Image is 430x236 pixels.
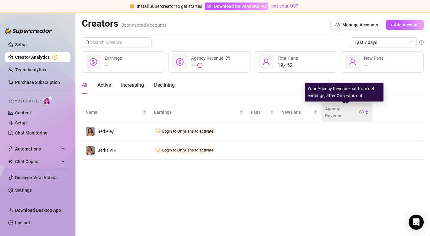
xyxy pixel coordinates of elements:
[176,58,184,66] span: dollar-circle
[15,42,27,47] a: Setup
[85,109,141,116] span: Name
[150,103,247,122] th: Earnings
[91,39,143,46] input: Search creators
[97,148,116,153] span: Berks VIP
[207,4,212,8] span: windows
[82,81,87,89] div: All
[15,175,58,180] a: Discover Viral Videos
[121,22,167,28] span: 0 connected accounts
[278,103,321,122] th: New Fans
[271,3,298,9] a: not your OS?
[359,105,364,119] span: question-circle
[137,4,202,9] span: Install Supercreator to get started
[90,58,97,66] span: dollar-circle
[156,129,160,133] span: clock-circle
[325,105,364,119] div: Agency Revenue
[82,103,150,122] th: Name
[349,58,356,66] span: user
[154,81,175,89] div: Declining
[197,63,202,68] span: exclamation-circle
[97,129,114,134] span: Berkeley
[330,20,383,30] button: Manage Accounts
[105,56,122,61] span: Earnings
[86,127,95,136] img: Berkeley
[307,86,374,98] span: Your Agency Revenue cut from net earnings, after OnlyFans cut
[364,62,383,69] div: —
[162,129,213,134] span: Login to OnlyFans to activate
[419,40,424,45] span: info-circle
[191,55,230,62] div: Agency Revenue
[15,130,47,135] a: Chat Monitoring
[15,208,61,213] span: Download Desktop App
[9,98,41,104] span: Izzy AI Chatter
[121,81,144,89] div: Increasing
[251,109,269,116] span: Fans
[191,62,230,69] div: —
[15,67,46,72] a: Team Analytics
[281,109,312,116] span: New Fans
[97,81,111,89] div: Active
[364,56,383,61] span: New Fans
[8,208,13,213] span: download
[162,148,213,152] span: Login to OnlyFans to activate
[105,62,122,69] div: —
[43,96,53,105] img: AI Chatter
[15,144,60,154] span: Automations
[130,4,134,8] span: exclamation-circle
[15,156,60,167] span: Chat Copilot
[262,58,270,66] span: user
[409,215,424,230] div: Open Intercom Messenger
[410,41,413,44] span: calendar
[247,103,278,122] th: Fans
[85,40,90,45] span: search
[86,146,95,155] img: Berks VIP
[5,28,52,34] img: logo-BBDzfeDw.svg
[15,110,31,115] a: Content
[15,120,27,125] a: Setup
[15,220,30,225] a: Log out
[278,56,298,61] span: Total Fans
[15,77,65,87] a: Purchase Subscription
[214,3,266,10] span: Download for Windows PC
[15,52,65,62] a: Creator Analytics exclamation-circle
[154,109,239,116] span: Earnings
[226,55,230,62] span: question-circle
[8,146,13,151] span: thunderbolt
[355,38,413,47] span: Last 7 days
[386,20,424,30] button: + Add Account
[8,159,12,164] img: Chat Copilot
[82,18,167,30] h2: Creators
[390,22,419,27] span: + Add Account
[278,62,298,69] div: 19,452
[335,23,340,27] span: setting
[15,188,32,193] a: Settings
[156,148,160,152] span: clock-circle
[205,3,268,10] a: Download for Windows PC
[342,22,378,27] span: Manage Accounts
